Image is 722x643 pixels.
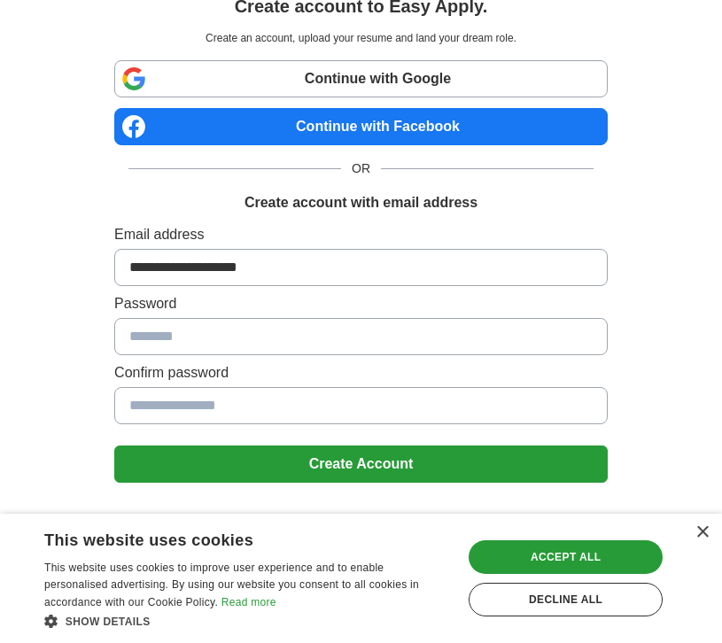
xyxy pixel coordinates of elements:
[341,159,381,178] span: OR
[44,524,406,551] div: This website uses cookies
[114,362,608,383] label: Confirm password
[114,224,608,245] label: Email address
[118,30,604,46] p: Create an account, upload your resume and land your dream role.
[469,540,663,574] div: Accept all
[114,108,608,145] a: Continue with Facebook
[297,511,425,530] span: Already registered?
[245,192,477,213] h1: Create account with email address
[114,445,608,483] button: Create Account
[66,616,151,628] span: Show details
[44,562,419,609] span: This website uses cookies to improve user experience and to enable personalised advertising. By u...
[221,596,276,608] a: Read more, opens a new window
[44,612,450,630] div: Show details
[114,60,608,97] a: Continue with Google
[695,526,709,539] div: Close
[114,293,608,314] label: Password
[469,583,663,616] div: Decline all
